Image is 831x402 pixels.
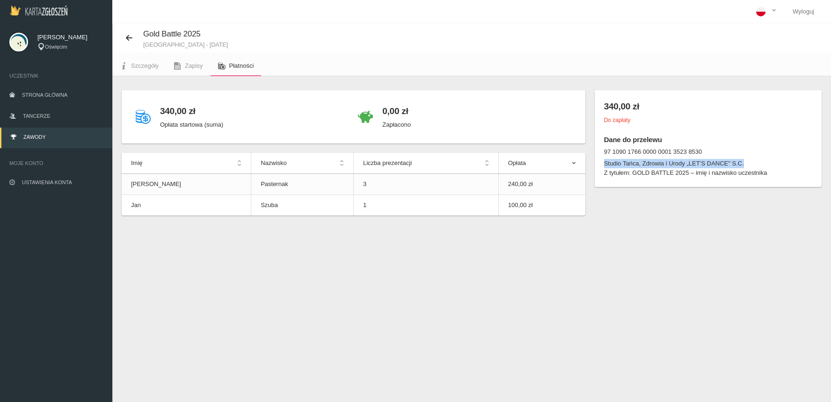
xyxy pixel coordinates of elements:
[353,195,498,216] td: 1
[37,33,103,42] span: [PERSON_NAME]
[498,174,585,195] td: 240,00 zł
[498,195,585,216] td: 100,00 zł
[251,153,354,174] th: Nazwisko
[353,174,498,195] td: 3
[185,62,203,69] span: Zapisy
[604,134,812,145] h6: Dane do przelewu
[23,134,46,140] span: Zawody
[9,71,103,80] span: Uczestnik
[9,33,28,51] img: svg
[211,56,262,76] a: Płatności
[122,153,251,174] th: Imię
[22,179,72,185] span: Ustawienia konta
[353,153,498,174] th: Liczba prezentacji
[604,100,812,113] h4: 340,00 zł
[131,62,159,69] span: Szczegóły
[122,195,251,216] td: Jan
[22,92,67,98] span: Strona główna
[498,153,585,174] th: Opłata
[229,62,254,69] span: Płatności
[604,168,812,178] dd: Z tytułem: GOLD BATTLE 2025 – imię i nazwisko uczestnika
[112,56,166,76] a: Szczegóły
[23,113,50,119] span: Tancerze
[604,159,812,168] dd: Studio Tańca, Zdrowia i Urody „LET’S DANCE" S.C.
[251,195,354,216] td: Szuba
[382,104,411,118] h4: 0,00 zł
[143,42,228,48] small: [GEOGRAPHIC_DATA] - [DATE]
[382,120,411,129] p: Zapłacono
[604,147,812,157] dt: 97 1090 1766 0000 0001 3523 8530
[37,43,103,51] div: Oświęcim
[143,29,201,38] span: Gold Battle 2025
[9,158,103,168] span: Moje konto
[9,5,67,15] img: Logo
[251,174,354,195] td: Pasternak
[160,104,223,118] h4: 340,00 zł
[122,174,251,195] td: [PERSON_NAME]
[604,117,630,123] small: Do zapłaty
[160,120,223,129] p: Opłata startowa (suma)
[166,56,210,76] a: Zapisy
